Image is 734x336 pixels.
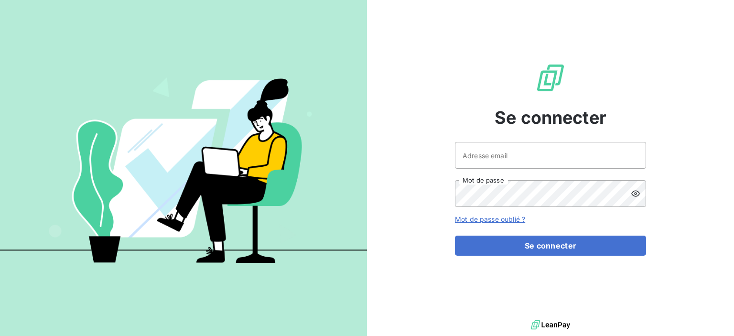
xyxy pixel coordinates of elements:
[455,142,646,169] input: placeholder
[455,236,646,256] button: Se connecter
[495,105,606,130] span: Se connecter
[455,215,525,223] a: Mot de passe oublié ?
[535,63,566,93] img: Logo LeanPay
[531,318,570,332] img: logo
